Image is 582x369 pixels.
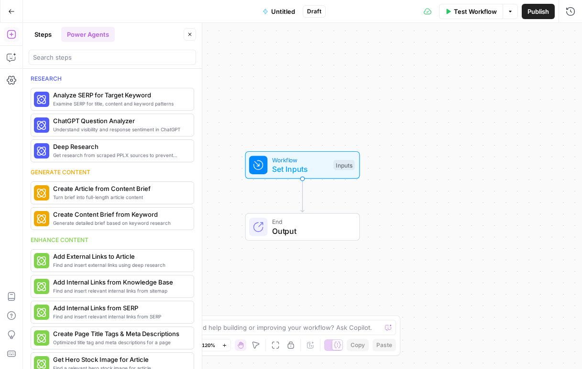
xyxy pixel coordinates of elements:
[272,217,350,226] span: End
[53,252,186,261] span: Add External Links to Article
[257,4,301,19] button: Untitled
[347,339,369,351] button: Copy
[214,151,392,179] div: WorkflowSet InputsInputs
[373,339,396,351] button: Paste
[53,142,186,151] span: Deep Research
[29,27,57,42] button: Steps
[454,7,497,16] span: Test Workflow
[439,4,503,19] button: Test Workflow
[522,4,555,19] button: Publish
[31,74,194,83] div: Research
[271,7,295,16] span: Untitled
[53,116,186,126] span: ChatGPT Question Analyzer
[202,341,215,349] span: 120%
[53,100,186,107] span: Examine SERP for title, content and keyword patterns
[53,313,186,320] span: Find and insert relevant internal links from SERP
[31,236,194,244] div: Enhance content
[53,355,186,364] span: Get Hero Stock Image for Article
[53,90,186,100] span: Analyze SERP for Target Keyword
[272,163,329,175] span: Set Inputs
[272,155,329,164] span: Workflow
[53,184,186,193] span: Create Article from Content Brief
[31,168,194,177] div: Generate content
[272,225,350,237] span: Output
[333,160,354,170] div: Inputs
[53,303,186,313] span: Add Internal Links from SERP
[53,287,186,295] span: Find and insert relevant internal links from sitemap
[61,27,115,42] button: Power Agents
[351,341,365,349] span: Copy
[527,7,549,16] span: Publish
[33,53,192,62] input: Search steps
[53,219,186,227] span: Generate detailed brief based on keyword research
[214,213,392,241] div: EndOutput
[53,338,186,346] span: Optimized title tag and meta descriptions for a page
[53,261,186,269] span: Find and insert external links using deep research
[53,210,186,219] span: Create Content Brief from Keyword
[53,151,186,159] span: Get research from scraped PPLX sources to prevent source [MEDICAL_DATA]
[53,193,186,201] span: Turn brief into full-length article content
[307,7,321,16] span: Draft
[301,179,304,212] g: Edge from start to end
[53,126,186,133] span: Understand visibility and response sentiment in ChatGPT
[376,341,392,349] span: Paste
[53,277,186,287] span: Add Internal Links from Knowledge Base
[53,329,186,338] span: Create Page Title Tags & Meta Descriptions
